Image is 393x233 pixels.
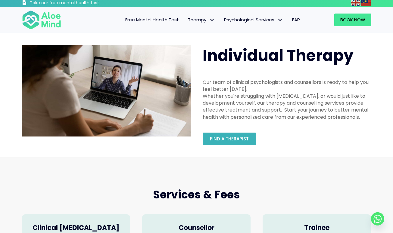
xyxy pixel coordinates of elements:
[69,14,304,26] nav: Menu
[276,16,285,24] span: Psychological Services: submenu
[371,212,384,225] a: Whatsapp
[334,14,371,26] a: Book Now
[22,10,61,30] img: Aloe mind Logo
[148,223,245,233] h4: Counsellor
[188,17,215,23] span: Therapy
[203,93,371,121] div: Whether you're struggling with [MEDICAL_DATA], or would just like to development yourself, our th...
[292,17,300,23] span: EAP
[22,45,191,137] img: Therapy online individual
[125,17,179,23] span: Free Mental Health Test
[210,136,249,142] span: Find a therapist
[203,133,256,145] a: Find a therapist
[288,14,304,26] a: EAP
[269,223,365,233] h4: Trainee
[340,17,365,23] span: Book Now
[208,16,217,24] span: Therapy: submenu
[203,79,371,93] div: Our team of clinical psychologists and counsellors is ready to help you feel better [DATE].
[224,17,283,23] span: Psychological Services
[28,223,124,233] h4: Clinical [MEDICAL_DATA]
[183,14,220,26] a: TherapyTherapy: submenu
[121,14,183,26] a: Free Mental Health Test
[203,44,354,66] span: Individual Therapy
[220,14,288,26] a: Psychological ServicesPsychological Services: submenu
[153,187,240,202] span: Services & Fees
